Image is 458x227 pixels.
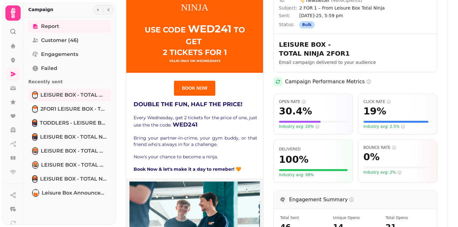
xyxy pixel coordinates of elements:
span: LEISURE BOX - TOTAL NINJA 241 [41,161,107,169]
span: Failed [41,65,57,72]
span: TODDLERS - LEISURE BOX - TOTAL NINJA [40,119,107,127]
span: 2FOR1 LEISURE BOX - TOTAL NINJA [40,105,107,113]
div: Visual representation of your open rate (30.4%) compared to a scale of 50%. The fuller the bar, t... [279,121,348,123]
span: Bounce Rate [364,145,432,150]
nav: Tabs [23,17,116,224]
p: Recently sent [28,76,111,87]
span: Sent: [279,12,299,19]
span: LEISURE BOX - TOTAL NINJA DISCOUNT [40,175,107,183]
div: Visual representation of your bounce rate (0%). For bounce rate, LOWER is better. The bar is gree... [364,167,432,169]
a: 2FOR1 LEISURE BOX - TOTAL NINJA2FOR1 LEISURE BOX - TOTAL NINJA [28,103,111,115]
span: [DATE]-25, 5:59 pm [299,12,432,19]
span: Leisure Box Announcement [42,189,107,197]
span: 0 % [364,151,380,163]
img: LEISURE BOX - TOTAL NINJA 2For1 [33,148,38,154]
h2: Campaign [28,6,53,13]
img: LEISURE BOX - TOTAL NINJA TODDLERS [33,134,37,140]
div: Visual representation of your click rate (19%) compared to a scale of 20%. The fuller the bar, th... [364,121,432,123]
img: Leisure Box Announcement [33,190,38,196]
span: 100 % [279,154,309,165]
a: Customer (46) [28,34,111,47]
a: LEISURE BOX - TOTAL NINJA 2FOR1LEISURE BOX - TOTAL NINJA 2FOR1 [28,89,111,101]
img: TODDLERS - LEISURE BOX - TOTAL NINJA [33,120,37,126]
span: Open Rate [279,99,348,104]
div: Visual representation of your delivery rate (100%). The fuller the bar, the better. [279,169,348,171]
h3: Engagement Summary [289,196,354,203]
span: Number of unique recipients who opened the email at least once [333,215,378,220]
span: 30.4 % [279,106,312,117]
img: LEISURE BOX - TOTAL NINJA DISCOUNT [33,176,37,182]
span: LEISURE BOX - TOTAL NINJA 2FOR1 [40,91,107,99]
a: LEISURE BOX - TOTAL NINJA TODDLERSLEISURE BOX - TOTAL NINJA TODDLERS [28,131,111,143]
span: Percentage of emails that were successfully delivered to recipients' inboxes. Higher is better. [279,147,301,151]
img: LEISURE BOX - TOTAL NINJA 241 [33,162,38,168]
img: LEISURE BOX - TOTAL NINJA 2FOR1 [33,92,37,98]
a: Leisure Box AnnouncementLeisure Box Announcement [28,187,111,199]
span: Industry avg: 20% [279,124,320,129]
a: LEISURE BOX - TOTAL NINJA DISCOUNTLEISURE BOX - TOTAL NINJA DISCOUNT [28,173,111,185]
span: LEISURE BOX - TOTAL NINJA 2For1 [41,147,107,155]
span: Engagements [41,51,78,58]
a: Failed [28,62,111,75]
img: 2FOR1 LEISURE BOX - TOTAL NINJA [33,106,37,112]
p: Email campaign delivered to your audience [279,59,432,65]
a: Report [28,20,111,33]
span: Industry avg: 2% [364,170,402,175]
span: Industry avg: 2.5% [364,124,406,129]
a: TODDLERS - LEISURE BOX - TOTAL NINJATODDLERS - LEISURE BOX - TOTAL NINJA [28,117,111,129]
span: Report [41,23,59,30]
span: 2 FOR 1 – From Leisure Box Total Ninja [299,5,432,11]
span: Status: [279,21,299,28]
a: LEISURE BOX - TOTAL NINJA 241LEISURE BOX - TOTAL NINJA 241 [28,159,111,171]
a: Engagements [28,48,111,61]
h2: LEISURE BOX - TOTAL NINJA 2FOR1 [279,40,401,58]
span: 19 % [364,106,386,117]
div: Bulk [299,21,315,28]
span: Customer (46) [41,37,79,44]
span: LEISURE BOX - TOTAL NINJA TODDLERS [40,133,107,141]
h2: Campaign Performance Metrics [285,78,371,86]
span: Click Rate [364,99,432,104]
a: LEISURE BOX - TOTAL NINJA 2For1LEISURE BOX - TOTAL NINJA 2For1 [28,145,111,157]
span: Your delivery rate meets or exceeds the industry standard of 98%. Great list quality! [279,172,314,177]
span: Total number of emails attempted to be sent in this campaign [280,215,325,220]
span: Total number of times emails were opened (includes multiple opens by the same recipient) [385,215,431,220]
span: Subject: [279,5,299,11]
